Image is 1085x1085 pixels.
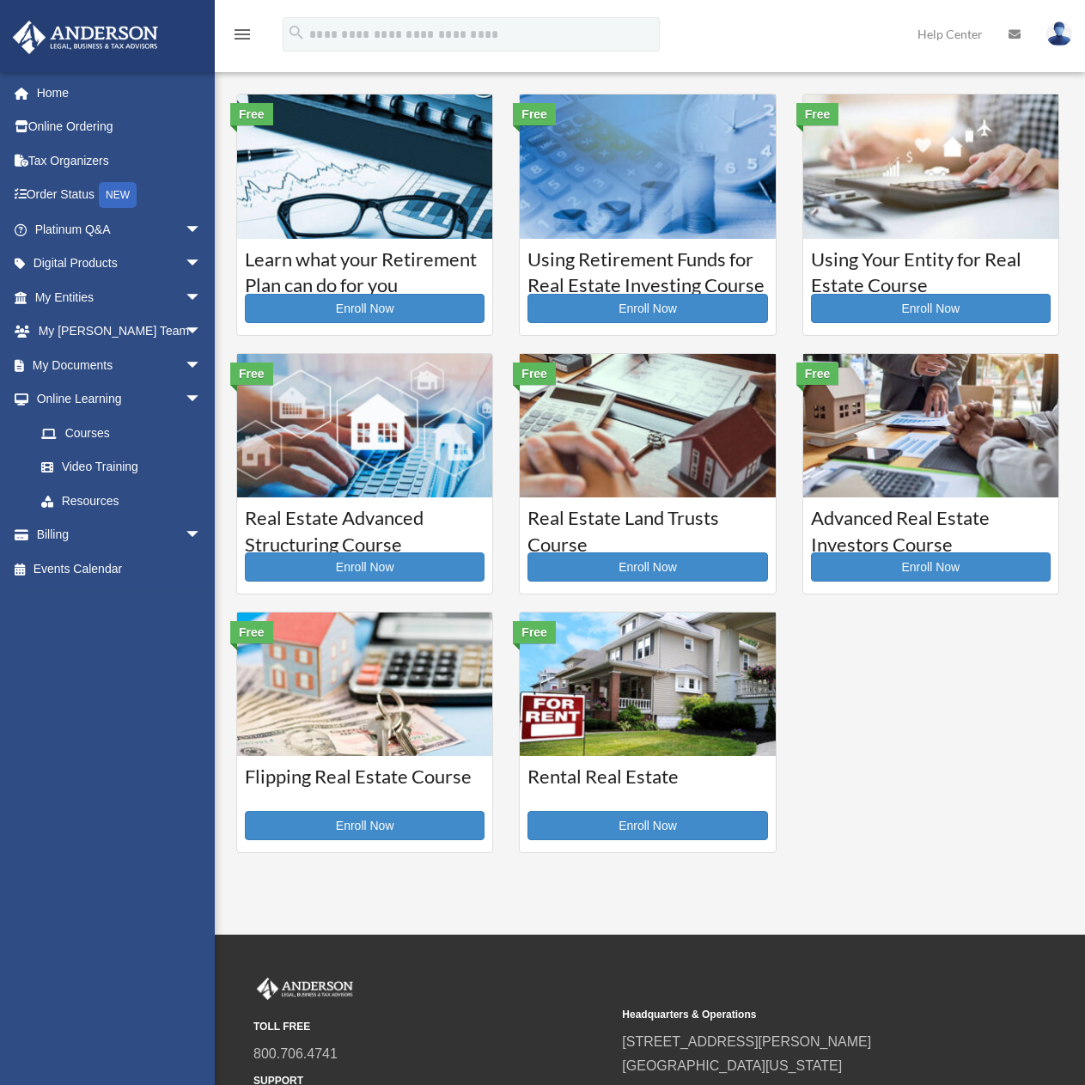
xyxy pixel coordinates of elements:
a: My [PERSON_NAME] Teamarrow_drop_down [12,314,228,349]
a: Tax Organizers [12,143,228,178]
a: Resources [24,484,228,518]
span: arrow_drop_down [185,280,219,315]
a: Enroll Now [527,552,767,582]
div: Free [796,363,839,385]
a: My Entitiesarrow_drop_down [12,280,228,314]
div: NEW [99,182,137,208]
h3: Learn what your Retirement Plan can do for you [245,247,485,290]
div: Free [513,363,556,385]
a: Events Calendar [12,552,228,586]
a: Online Learningarrow_drop_down [12,382,228,417]
div: Free [230,621,273,643]
div: Free [230,363,273,385]
a: Platinum Q&Aarrow_drop_down [12,212,228,247]
h3: Using Retirement Funds for Real Estate Investing Course [527,247,767,290]
a: Courses [24,416,219,450]
div: Free [230,103,273,125]
small: Headquarters & Operations [622,1006,978,1024]
a: menu [232,30,253,45]
a: Enroll Now [527,294,767,323]
span: arrow_drop_down [185,518,219,553]
img: User Pic [1046,21,1072,46]
a: 800.706.4741 [253,1046,338,1061]
a: Order StatusNEW [12,178,228,213]
img: Anderson Advisors Platinum Portal [8,21,163,54]
a: Enroll Now [811,294,1051,323]
a: Enroll Now [811,552,1051,582]
i: search [287,23,306,42]
img: Anderson Advisors Platinum Portal [253,978,357,1000]
div: Free [796,103,839,125]
span: arrow_drop_down [185,212,219,247]
a: Home [12,76,228,110]
a: Enroll Now [245,811,485,840]
h3: Real Estate Land Trusts Course [527,505,767,548]
a: My Documentsarrow_drop_down [12,348,228,382]
a: Video Training [24,450,228,485]
a: Enroll Now [245,552,485,582]
a: [GEOGRAPHIC_DATA][US_STATE] [622,1058,842,1073]
a: Online Ordering [12,110,228,144]
a: [STREET_ADDRESS][PERSON_NAME] [622,1034,871,1049]
h3: Rental Real Estate [527,764,767,807]
div: Free [513,103,556,125]
span: arrow_drop_down [185,348,219,383]
h3: Using Your Entity for Real Estate Course [811,247,1051,290]
small: TOLL FREE [253,1018,610,1036]
a: Billingarrow_drop_down [12,518,228,552]
span: arrow_drop_down [185,314,219,350]
h3: Flipping Real Estate Course [245,764,485,807]
a: Enroll Now [527,811,767,840]
span: arrow_drop_down [185,382,219,418]
i: menu [232,24,253,45]
a: Digital Productsarrow_drop_down [12,247,228,281]
a: Enroll Now [245,294,485,323]
h3: Real Estate Advanced Structuring Course [245,505,485,548]
div: Free [513,621,556,643]
h3: Advanced Real Estate Investors Course [811,505,1051,548]
span: arrow_drop_down [185,247,219,282]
